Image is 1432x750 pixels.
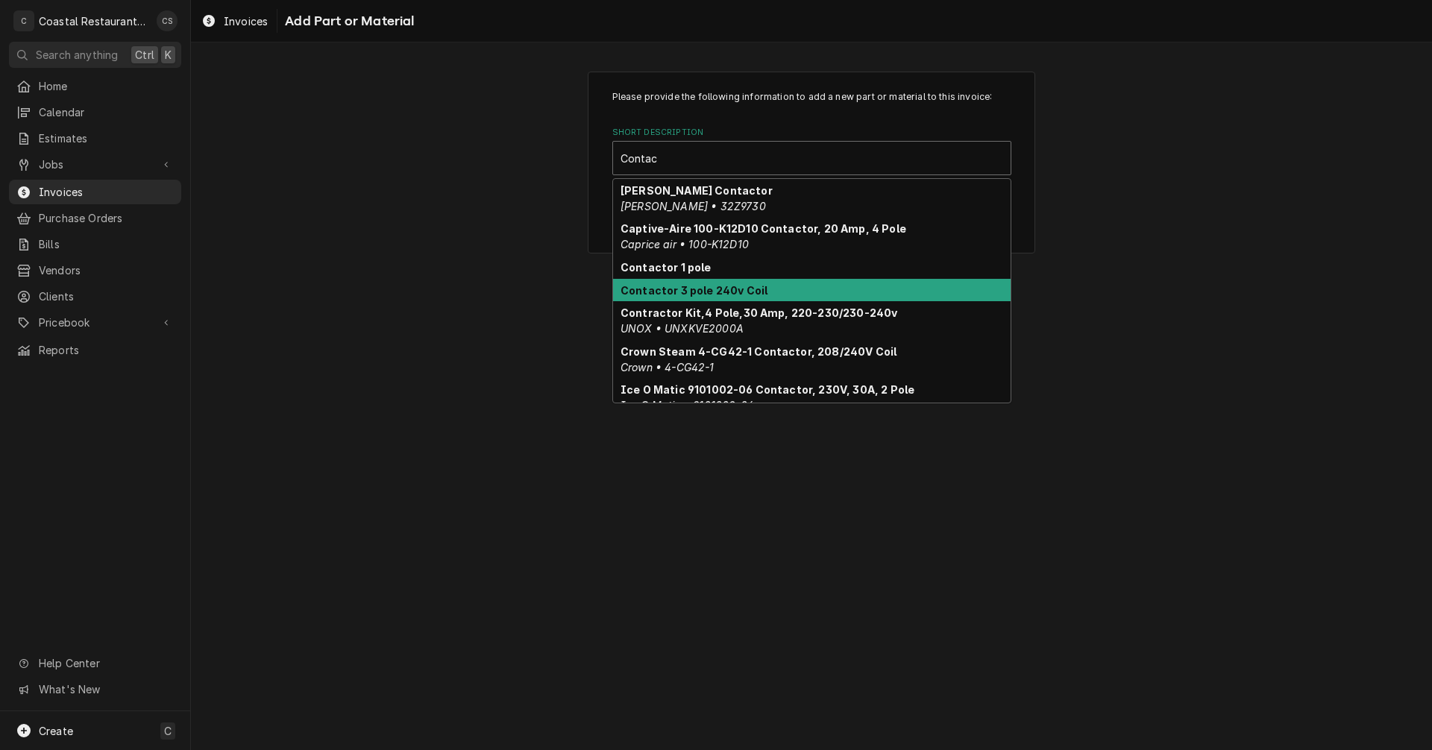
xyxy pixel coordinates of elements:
a: Go to Jobs [9,152,181,177]
span: Add Part or Material [280,11,414,31]
em: Ice O Matic • 9101002-06 [621,399,753,412]
a: Purchase Orders [9,206,181,230]
button: Search anythingCtrlK [9,42,181,68]
a: Go to Help Center [9,651,181,675]
span: Vendors [39,262,174,278]
span: Bills [39,236,174,252]
div: CS [157,10,178,31]
span: Help Center [39,655,172,671]
a: Home [9,74,181,98]
p: Please provide the following information to add a new part or material to this invoice: [612,90,1011,104]
span: Calendar [39,104,174,120]
span: Clients [39,289,174,304]
span: Jobs [39,157,151,172]
a: Invoices [9,180,181,204]
span: Ctrl [135,47,154,63]
a: Go to What's New [9,677,181,702]
strong: Crown Steam 4-CG42-1 Contactor, 208/240V Coil [621,345,896,358]
span: K [165,47,172,63]
span: C [164,723,172,739]
a: Calendar [9,100,181,125]
a: Estimates [9,126,181,151]
span: What's New [39,681,172,697]
span: Purchase Orders [39,210,174,226]
span: Estimates [39,130,174,146]
div: Line Item Create/Update [588,72,1035,253]
span: Reports [39,342,174,358]
span: Create [39,725,73,737]
div: Chris Sockriter's Avatar [157,10,178,31]
strong: Ice O Matic 9101002-06 Contactor, 230V, 30A, 2 Pole [621,383,914,396]
div: Coastal Restaurant Repair [39,13,148,29]
strong: [PERSON_NAME] Contactor [621,184,773,197]
span: Home [39,78,174,94]
a: Invoices [195,9,274,34]
strong: Contractor Kit,4 Pole,30 Amp, 220-230/230-240v [621,306,897,319]
label: Short Description [612,127,1011,139]
a: Reports [9,338,181,362]
a: Go to Pricebook [9,310,181,335]
a: Vendors [9,258,181,283]
a: Clients [9,284,181,309]
span: Invoices [224,13,268,29]
a: Bills [9,232,181,256]
span: Pricebook [39,315,151,330]
em: Caprice air • 100-K12D10 [621,238,749,250]
span: Search anything [36,47,118,63]
strong: Contactor 1 pole [621,261,712,274]
em: Crown • 4-CG42-1 [621,361,715,374]
span: Invoices [39,184,174,200]
div: C [13,10,34,31]
em: [PERSON_NAME] • 32Z9730 [621,200,766,212]
div: Short Description [612,127,1011,175]
em: UNOX • UNXKVE2000A [621,322,744,335]
strong: Contactor 3 pole 240v Coil [621,284,767,297]
strong: Captive-Aire 100-K12D10 Contactor, 20 Amp, 4 Pole [621,222,906,235]
div: Line Item Create/Update Form [612,90,1011,175]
